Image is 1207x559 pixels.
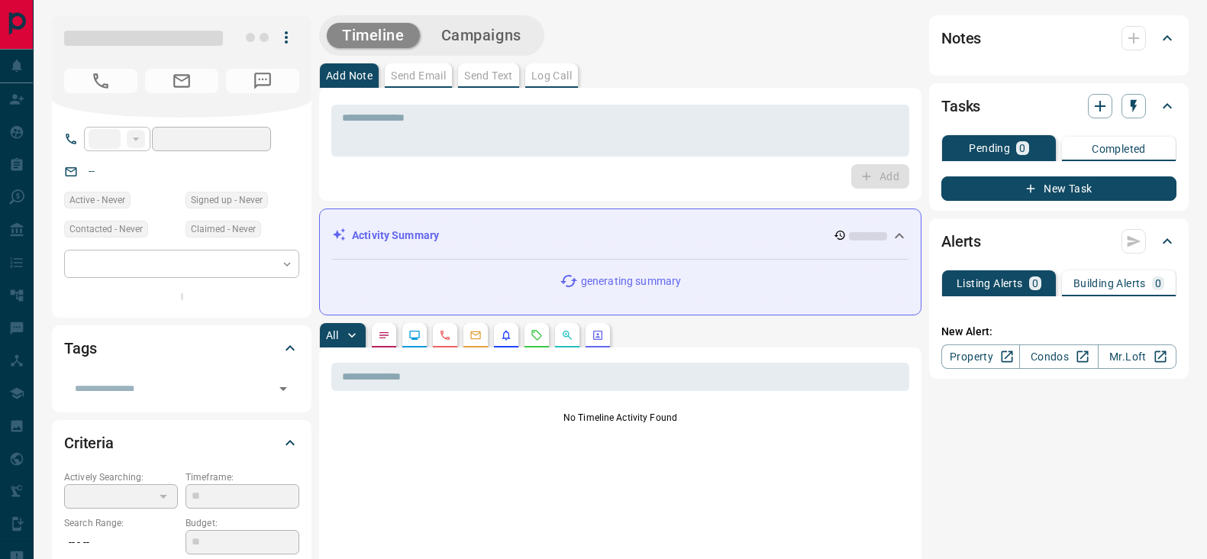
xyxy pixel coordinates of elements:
svg: Emails [470,329,482,341]
svg: Agent Actions [592,329,604,341]
p: Completed [1092,144,1146,154]
svg: Opportunities [561,329,573,341]
h2: Notes [941,26,981,50]
button: Campaigns [426,23,537,48]
svg: Calls [439,329,451,341]
span: Contacted - Never [69,221,143,237]
p: New Alert: [941,324,1176,340]
p: Timeframe: [186,470,299,484]
button: Timeline [327,23,420,48]
p: Search Range: [64,516,178,530]
a: Condos [1019,344,1098,369]
div: Activity Summary [332,221,908,250]
button: Open [273,378,294,399]
p: -- - -- [64,530,178,555]
span: Active - Never [69,192,125,208]
p: All [326,330,338,341]
h2: Tasks [941,94,980,118]
p: Activity Summary [352,228,439,244]
p: Budget: [186,516,299,530]
div: Notes [941,20,1176,57]
p: Pending [969,143,1010,153]
span: No Number [226,69,299,93]
p: Actively Searching: [64,470,178,484]
p: 0 [1019,143,1025,153]
a: -- [89,165,95,177]
div: Tags [64,330,299,367]
div: Criteria [64,425,299,461]
a: Property [941,344,1020,369]
svg: Listing Alerts [500,329,512,341]
p: Listing Alerts [957,278,1023,289]
span: No Number [64,69,137,93]
svg: Requests [531,329,543,341]
p: 0 [1032,278,1038,289]
p: Add Note [326,70,373,81]
div: Alerts [941,223,1176,260]
a: Mr.Loft [1098,344,1176,369]
div: Tasks [941,88,1176,124]
svg: Notes [378,329,390,341]
h2: Tags [64,336,96,360]
h2: Alerts [941,229,981,254]
svg: Lead Browsing Activity [408,329,421,341]
h2: Criteria [64,431,114,455]
span: Claimed - Never [191,221,256,237]
button: New Task [941,176,1176,201]
p: Building Alerts [1073,278,1146,289]
span: No Email [145,69,218,93]
p: generating summary [581,273,681,289]
p: 0 [1155,278,1161,289]
span: Signed up - Never [191,192,263,208]
p: No Timeline Activity Found [331,411,909,425]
